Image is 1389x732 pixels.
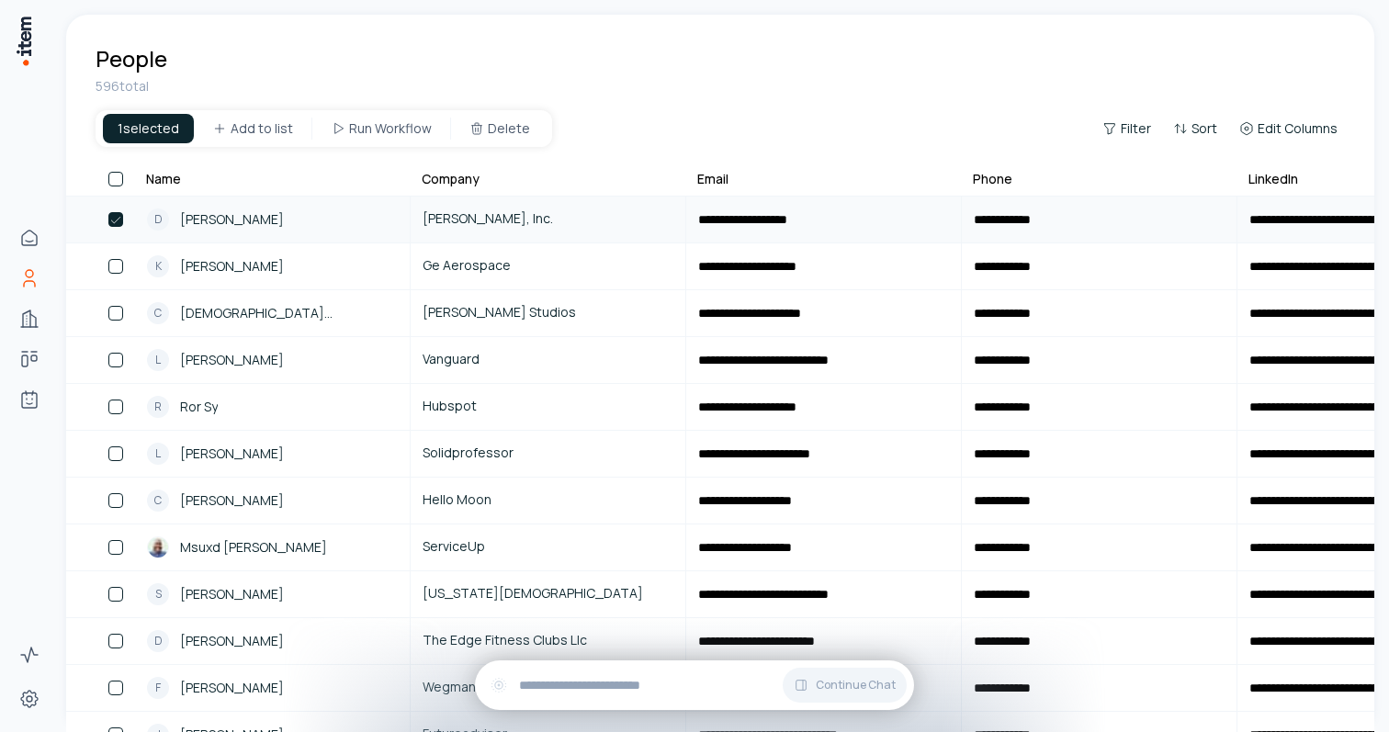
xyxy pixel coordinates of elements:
[180,584,284,604] span: [PERSON_NAME]
[412,525,684,569] a: ServiceUp
[412,244,684,288] a: Ge Aerospace
[180,256,284,276] span: [PERSON_NAME]
[180,444,284,464] span: [PERSON_NAME]
[412,666,684,710] a: Wegmans Food Markets
[136,619,409,663] a: D[PERSON_NAME]
[136,479,409,523] a: C[PERSON_NAME]
[697,170,728,188] div: Email
[423,630,673,650] span: The Edge Fitness Clubs Llc
[423,349,673,369] span: Vanguard
[1191,119,1217,138] span: Sort
[147,583,169,605] div: S
[136,385,409,429] a: RRor Sy
[1121,119,1151,138] span: Filter
[1248,170,1298,188] div: LinkedIn
[147,443,169,465] div: L
[423,443,673,463] span: Solidprofessor
[423,302,673,322] span: [PERSON_NAME] Studios
[1095,116,1158,141] button: Filter
[316,114,446,143] button: Run Workflow
[412,432,684,476] a: Solidprofessor
[147,208,169,231] div: D
[136,244,409,288] a: K[PERSON_NAME]
[455,114,545,143] button: Delete
[412,572,684,616] a: [US_STATE][DEMOGRAPHIC_DATA]
[412,385,684,429] a: Hubspot
[412,619,684,663] a: The Edge Fitness Clubs Llc
[11,381,48,418] a: Agents
[146,170,181,188] div: Name
[147,396,169,418] div: R
[423,396,673,416] span: Hubspot
[11,300,48,337] a: Companies
[11,260,48,297] a: People
[423,583,673,603] span: [US_STATE][DEMOGRAPHIC_DATA]
[180,209,284,230] span: [PERSON_NAME]
[412,338,684,382] a: Vanguard
[147,536,169,558] img: Msuxd Jan Morris
[147,349,169,371] div: L
[136,291,409,335] a: C[DEMOGRAPHIC_DATA][PERSON_NAME]
[1258,119,1338,138] span: Edit Columns
[136,525,409,569] a: Msuxd Jan MorrisMsuxd [PERSON_NAME]
[423,208,673,229] span: [PERSON_NAME], Inc.
[96,77,1345,96] div: 596 total
[11,341,48,377] a: Deals
[180,397,218,417] span: Ror Sy
[198,114,308,143] button: Add to list
[816,678,896,693] span: Continue Chat
[1232,116,1345,141] button: Edit Columns
[423,490,673,510] span: Hello Moon
[136,666,409,710] a: F[PERSON_NAME]
[783,668,907,703] button: Continue Chat
[180,350,284,370] span: [PERSON_NAME]
[1166,116,1225,141] button: Sort
[423,677,673,697] span: Wegmans Food Markets
[973,170,1012,188] div: Phone
[180,631,284,651] span: [PERSON_NAME]
[136,572,409,616] a: S[PERSON_NAME]
[96,44,167,73] h1: People
[11,220,48,256] a: Home
[136,432,409,476] a: L[PERSON_NAME]
[147,630,169,652] div: D
[412,197,684,242] a: [PERSON_NAME], Inc.
[423,255,673,276] span: Ge Aerospace
[412,291,684,335] a: [PERSON_NAME] Studios
[136,197,409,242] a: D[PERSON_NAME]
[412,479,684,523] a: Hello Moon
[423,536,673,557] span: ServiceUp
[180,678,284,698] span: [PERSON_NAME]
[147,490,169,512] div: C
[422,170,480,188] div: Company
[147,302,169,324] div: C
[11,681,48,717] a: Settings
[11,636,48,673] a: Activity
[15,15,33,67] img: Item Brain Logo
[180,537,327,557] span: Msuxd [PERSON_NAME]
[147,677,169,699] div: F
[180,303,398,323] span: [DEMOGRAPHIC_DATA][PERSON_NAME]
[180,490,284,511] span: [PERSON_NAME]
[103,114,194,143] div: 1 selected
[475,660,914,710] div: Continue Chat
[147,255,169,277] div: K
[136,338,409,382] a: L[PERSON_NAME]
